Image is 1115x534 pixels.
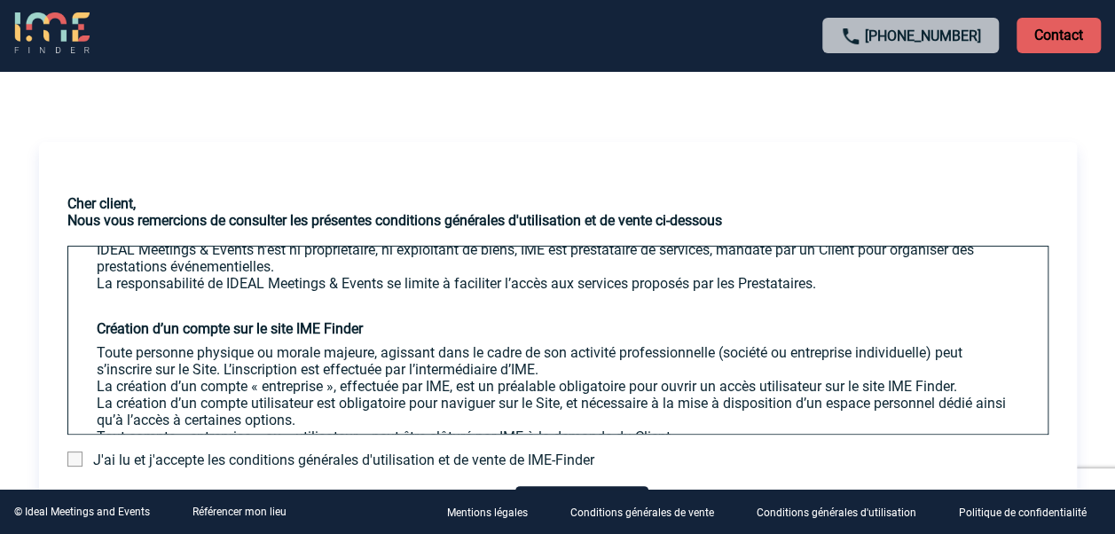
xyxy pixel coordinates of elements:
[757,507,916,520] p: Conditions générales d'utilisation
[945,504,1115,521] a: Politique de confidentialité
[192,506,287,518] a: Référencer mon lieu
[97,428,1019,445] p: Tout compte « entreprise » ou « utilisateur » peut être clôturé par IME à la demande du Client.
[1017,18,1101,53] p: Contact
[570,507,714,520] p: Conditions générales de vente
[840,26,861,47] img: call-24-px.png
[556,504,742,521] a: Conditions générales de vente
[97,241,1019,275] p: IDEAL Meetings & Events n’est ni propriétaire, ni exploitant de biens, IME est prestataire de ser...
[433,504,556,521] a: Mentions légales
[97,344,1019,378] p: Toute personne physique ou morale majeure, agissant dans le cadre de son activité professionnelle...
[742,504,945,521] a: Conditions générales d'utilisation
[97,275,1019,292] p: La responsabilité de IDEAL Meetings & Events se limite à faciliter l’accès aux services proposés ...
[959,507,1087,520] p: Politique de confidentialité
[447,507,528,520] p: Mentions légales
[67,195,1048,229] h3: Cher client, Nous vous remercions de consulter les présentes conditions générales d'utilisation e...
[865,27,981,44] a: [PHONE_NUMBER]
[93,452,594,468] span: J'ai lu et j'accepte les conditions générales d'utilisation et de vente de IME-Finder
[97,320,363,337] strong: Création d’un compte sur le site IME Finder
[97,378,1019,395] p: La création d’un compte « entreprise », effectuée par IME, est un préalable obligatoire pour ouvr...
[97,395,1019,428] p: La création d’un compte utilisateur est obligatoire pour naviguer sur le Site, et nécessaire à la...
[14,506,150,518] div: © Ideal Meetings and Events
